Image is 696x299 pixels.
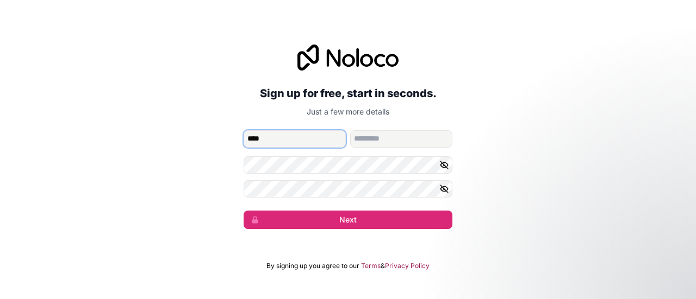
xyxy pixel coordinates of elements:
a: Terms [361,262,381,270]
input: given-name [244,130,346,148]
span: By signing up you agree to our [266,262,359,270]
p: Just a few more details [244,106,452,117]
a: Privacy Policy [385,262,430,270]
input: family-name [350,130,452,148]
input: Password [244,156,452,174]
span: & [381,262,385,270]
h2: Sign up for free, start in seconds. [244,84,452,103]
button: Next [244,211,452,229]
input: Confirm password [244,180,452,198]
iframe: Intercom notifications message [478,218,696,294]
